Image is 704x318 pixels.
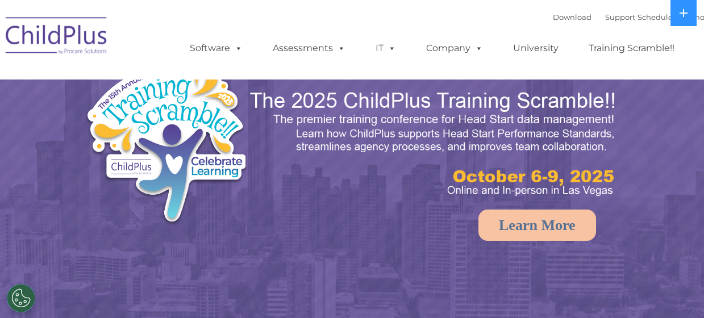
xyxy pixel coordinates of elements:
[553,12,591,22] a: Download
[364,37,407,60] a: IT
[178,37,254,60] a: Software
[577,37,686,60] a: Training Scramble!!
[502,37,570,60] a: University
[415,37,494,60] a: Company
[7,284,35,312] button: Cookies Settings
[261,37,357,60] a: Assessments
[478,210,596,241] a: Learn More
[605,12,635,22] a: Support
